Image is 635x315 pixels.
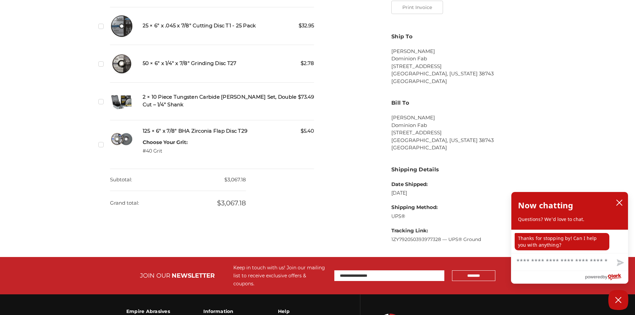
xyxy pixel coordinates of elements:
[518,216,621,223] p: Questions? We'd love to chat.
[110,192,139,214] dt: Grand total:
[110,191,246,215] dd: $3,067.18
[143,93,314,108] h5: 2 × 10 Piece Tungsten Carbide [PERSON_NAME] Set, Double Cut – 1/4” Shank
[233,264,328,288] div: Keep in touch with us! Join our mailing list to receive exclusive offers & coupons.
[391,63,525,70] li: [STREET_ADDRESS]
[110,127,133,151] img: 6" x 7/8" BHA Zirconia Flap Disc T29
[611,255,628,271] button: Send message
[391,213,481,220] dd: UPS®
[143,60,314,67] h5: 50 × 6" x 1/4" x 7/8" Grinding Disc T27
[110,90,133,113] img: BHA Carbide Burr 10 Piece Set, Double Cut with 1/4" Shanks
[391,166,525,174] h3: Shipping Details
[614,198,625,208] button: close chatbox
[143,139,188,146] dt: Choose Your Grit:
[301,127,314,135] span: $5.40
[391,99,525,107] h3: Bill To
[603,273,607,281] span: by
[515,233,609,250] p: Thanks for stopping by! Can I help you with anything?
[110,52,133,75] img: 6 inch grinding disc
[143,148,188,155] dd: #40 Grit
[391,1,443,14] button: Print Invoice
[518,199,573,212] h2: Now chatting
[172,272,215,279] span: NEWSLETTER
[391,236,481,242] a: 1ZY792050393977328 — UPS® Ground
[608,290,628,310] button: Close Chatbox
[585,271,628,283] a: Powered by Olark
[391,33,525,41] h3: Ship To
[391,181,481,188] dt: Date Shipped:
[391,204,481,211] dt: Shipping Method:
[511,230,628,253] div: chat
[143,127,314,135] h5: 125 × 6" x 7/8" BHA Zirconia Flap Disc T29
[511,192,628,284] div: olark chatbox
[391,227,481,235] dt: Tracking Link:
[110,169,246,191] dd: $3,067.18
[391,48,525,55] li: [PERSON_NAME]
[391,114,525,122] li: [PERSON_NAME]
[391,190,481,197] dd: [DATE]
[391,122,525,129] li: Dominion Fab
[143,22,314,30] h5: 25 × 6" x .045 x 7/8" Cutting Disc T1 - 25 Pack
[391,55,525,63] li: Dominion Fab
[391,78,525,85] li: [GEOGRAPHIC_DATA]
[299,22,314,30] span: $32.95
[301,60,314,67] span: $2.78
[391,70,525,78] li: [GEOGRAPHIC_DATA], [US_STATE] 38743
[391,129,525,137] li: [STREET_ADDRESS]
[391,144,525,152] li: [GEOGRAPHIC_DATA]
[110,169,132,191] dt: Subtotal:
[298,93,314,101] span: $73.49
[140,272,170,279] span: JOIN OUR
[391,137,525,144] li: [GEOGRAPHIC_DATA], [US_STATE] 38743
[110,14,133,38] img: 6" x .045 x 7/8" Cutting Disc T1
[585,273,602,281] span: powered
